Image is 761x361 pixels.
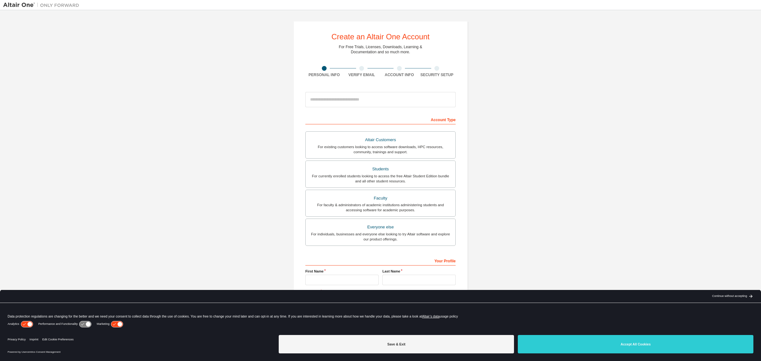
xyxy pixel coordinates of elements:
[305,72,343,77] div: Personal Info
[339,44,422,55] div: For Free Trials, Licenses, Downloads, Learning & Documentation and so much more.
[309,202,452,213] div: For faculty & administrators of academic institutions administering students and accessing softwa...
[305,269,379,274] label: First Name
[331,33,430,41] div: Create an Altair One Account
[309,223,452,232] div: Everyone else
[380,72,418,77] div: Account Info
[382,269,456,274] label: Last Name
[309,144,452,154] div: For existing customers looking to access software downloads, HPC resources, community, trainings ...
[309,174,452,184] div: For currently enrolled students looking to access the free Altair Student Edition bundle and all ...
[309,194,452,203] div: Faculty
[343,72,381,77] div: Verify Email
[305,114,456,124] div: Account Type
[309,165,452,174] div: Students
[418,72,456,77] div: Security Setup
[309,135,452,144] div: Altair Customers
[3,2,82,8] img: Altair One
[309,232,452,242] div: For individuals, businesses and everyone else looking to try Altair software and explore our prod...
[305,289,456,294] label: Job Title
[305,255,456,266] div: Your Profile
